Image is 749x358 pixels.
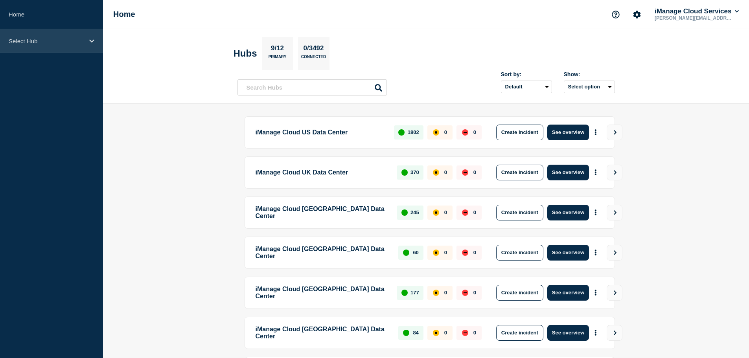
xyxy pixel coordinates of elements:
[496,165,543,180] button: Create incident
[591,125,601,140] button: More actions
[408,129,419,135] p: 1802
[256,245,390,261] p: iManage Cloud [GEOGRAPHIC_DATA] Data Center
[547,125,589,140] button: See overview
[607,285,622,301] button: View
[403,330,409,336] div: up
[444,330,447,336] p: 0
[496,285,543,301] button: Create incident
[433,169,439,176] div: affected
[473,209,476,215] p: 0
[410,209,419,215] p: 245
[607,6,624,23] button: Support
[113,10,135,19] h1: Home
[462,250,468,256] div: down
[234,48,257,59] h2: Hubs
[401,290,408,296] div: up
[547,285,589,301] button: See overview
[547,165,589,180] button: See overview
[653,7,740,15] button: iManage Cloud Services
[256,325,390,341] p: iManage Cloud [GEOGRAPHIC_DATA] Data Center
[401,209,408,216] div: up
[301,55,326,63] p: Connected
[237,79,387,95] input: Search Hubs
[462,169,468,176] div: down
[413,330,418,336] p: 84
[444,250,447,255] p: 0
[547,325,589,341] button: See overview
[501,71,552,77] div: Sort by:
[403,250,409,256] div: up
[256,205,388,220] p: iManage Cloud [GEOGRAPHIC_DATA] Data Center
[607,205,622,220] button: View
[410,290,419,296] p: 177
[591,165,601,180] button: More actions
[591,325,601,340] button: More actions
[473,290,476,296] p: 0
[256,165,388,180] p: iManage Cloud UK Data Center
[547,245,589,261] button: See overview
[410,169,419,175] p: 370
[607,125,622,140] button: View
[398,129,405,136] div: up
[300,44,327,55] p: 0/3492
[256,125,385,140] p: iManage Cloud US Data Center
[496,325,543,341] button: Create incident
[9,38,84,44] p: Select Hub
[473,129,476,135] p: 0
[413,250,418,255] p: 60
[547,205,589,220] button: See overview
[401,169,408,176] div: up
[564,81,615,93] button: Select option
[462,330,468,336] div: down
[473,330,476,336] p: 0
[607,165,622,180] button: View
[444,290,447,296] p: 0
[433,129,439,136] div: affected
[444,169,447,175] p: 0
[269,55,287,63] p: Primary
[462,129,468,136] div: down
[501,81,552,93] select: Sort by
[433,250,439,256] div: affected
[653,15,735,21] p: [PERSON_NAME][EMAIL_ADDRESS][PERSON_NAME][DOMAIN_NAME]
[433,330,439,336] div: affected
[607,325,622,341] button: View
[444,129,447,135] p: 0
[433,209,439,216] div: affected
[473,250,476,255] p: 0
[564,71,615,77] div: Show:
[462,209,468,216] div: down
[629,6,645,23] button: Account settings
[268,44,287,55] p: 9/12
[496,125,543,140] button: Create incident
[462,290,468,296] div: down
[256,285,388,301] p: iManage Cloud [GEOGRAPHIC_DATA] Data Center
[591,205,601,220] button: More actions
[496,205,543,220] button: Create incident
[607,245,622,261] button: View
[444,209,447,215] p: 0
[591,285,601,300] button: More actions
[591,245,601,260] button: More actions
[433,290,439,296] div: affected
[473,169,476,175] p: 0
[496,245,543,261] button: Create incident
